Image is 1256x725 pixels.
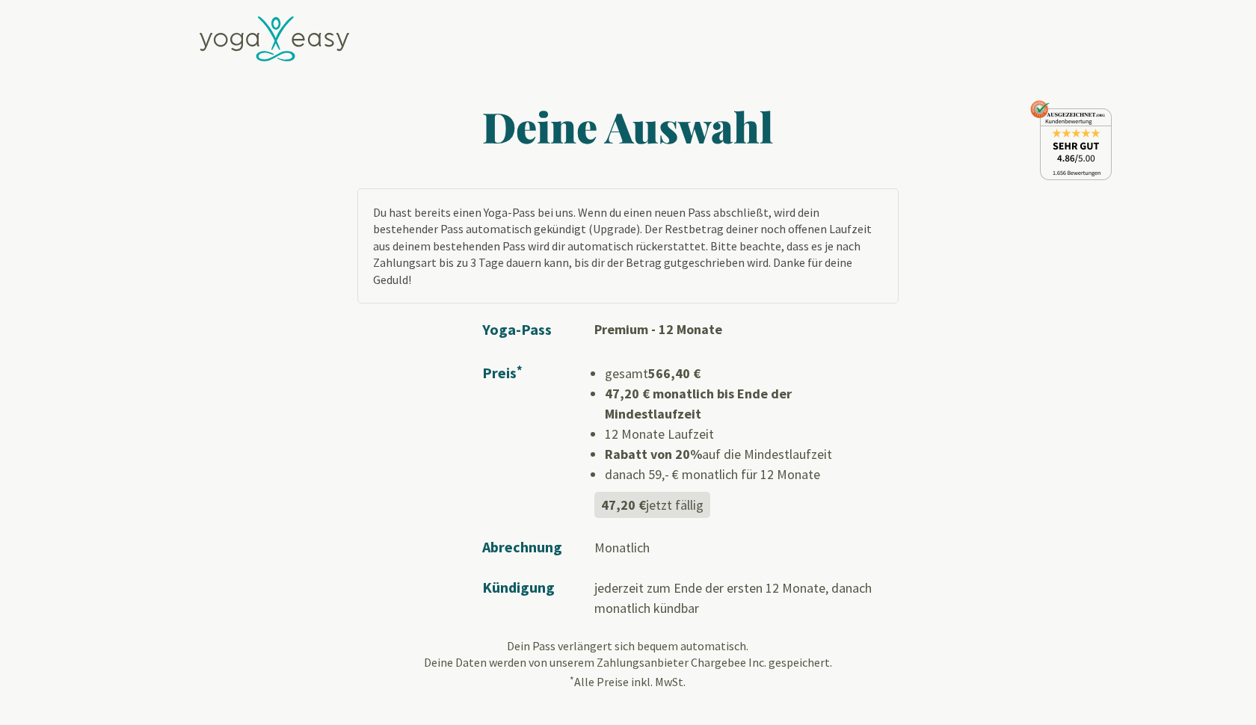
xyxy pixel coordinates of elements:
td: Kündigung [482,558,594,618]
p: Du hast bereits einen Yoga-Pass bei uns. Wenn du einen neuen Pass abschließt, wird dein bestehend... [357,188,899,303]
b: 566,40 € [648,365,701,382]
td: Preis [482,341,594,518]
td: jederzeit zum Ende der ersten 12 Monate, danach monatlich kündbar [594,558,886,618]
li: auf die Mindestlaufzeit [605,444,886,464]
div: jetzt fällig [594,492,710,518]
td: Monatlich [594,518,886,558]
strong: 47,20 € monatlich bis Ende der Mindestlaufzeit [605,385,792,422]
li: gesamt [605,363,886,383]
li: 12 Monate Laufzeit [605,424,886,444]
h1: Deine Auswahl [357,100,899,152]
img: ausgezeichnet_seal.png [1030,100,1112,180]
p: Dein Pass verlängert sich bequem automatisch. Deine Daten werden von unserem Zahlungsanbieter Cha... [357,638,899,691]
td: Yoga-Pass [482,318,594,341]
td: Premium - 12 Monate [594,318,886,341]
li: danach 59,- € monatlich für 12 Monate [605,464,886,484]
td: Abrechnung [482,518,594,558]
b: 47,20 € [601,496,646,513]
b: Rabatt von 20% [605,445,702,463]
